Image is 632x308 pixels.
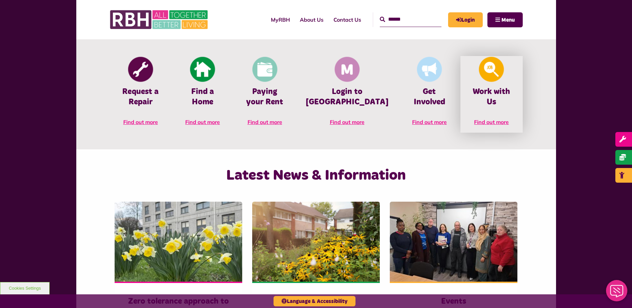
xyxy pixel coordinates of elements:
h2: Latest News & Information [178,166,454,185]
span: Find out more [412,119,447,125]
img: Group photo of customers and colleagues at Spotland Community Centre [390,202,517,282]
h4: Login to [GEOGRAPHIC_DATA] [306,87,388,107]
img: Freehold [115,202,242,282]
img: Get Involved [417,57,442,82]
img: Membership And Mutuality [334,57,359,82]
span: Find out more [330,119,364,125]
a: Get Involved Get Involved Find out more [398,56,460,133]
a: MyRBH [448,12,483,27]
a: Report Repair Request a Repair Find out more [110,56,172,133]
span: Menu [501,17,515,23]
a: Looking For A Job Work with Us Find out more [460,56,522,133]
img: Pay Rent [252,57,277,82]
button: Navigation [487,12,523,27]
a: Pay Rent Paying your Rent Find out more [234,56,296,133]
a: Contact Us [328,11,366,29]
a: Find A Home Find a Home Find out more [172,56,234,133]
span: Find out more [248,119,282,125]
img: Looking For A Job [479,57,504,82]
span: Find out more [123,119,158,125]
h4: Get Involved [408,87,450,107]
a: Membership And Mutuality Login to [GEOGRAPHIC_DATA] Find out more [296,56,398,133]
h4: Request a Repair [120,87,162,107]
span: Find out more [185,119,220,125]
h4: Paying your Rent [244,87,286,107]
h4: Find a Home [182,87,224,107]
img: Find A Home [190,57,215,82]
img: SAZ MEDIA RBH HOUSING4 [252,202,380,282]
a: About Us [295,11,328,29]
a: MyRBH [266,11,295,29]
span: Find out more [474,119,509,125]
button: Language & Accessibility [274,296,355,306]
iframe: Netcall Web Assistant for live chat [602,278,632,308]
img: RBH [110,7,210,33]
img: Report Repair [128,57,153,82]
input: Search [380,12,441,27]
h4: Work with Us [470,87,512,107]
